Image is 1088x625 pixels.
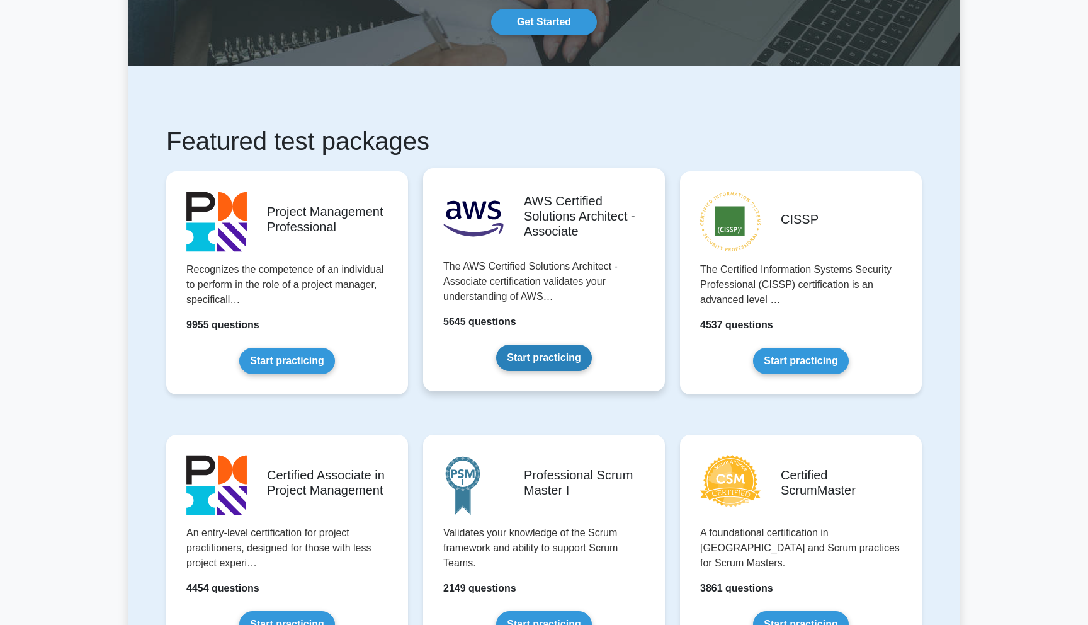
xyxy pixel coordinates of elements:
[166,126,922,156] h1: Featured test packages
[239,348,334,374] a: Start practicing
[753,348,848,374] a: Start practicing
[496,345,591,371] a: Start practicing
[491,9,597,35] a: Get Started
